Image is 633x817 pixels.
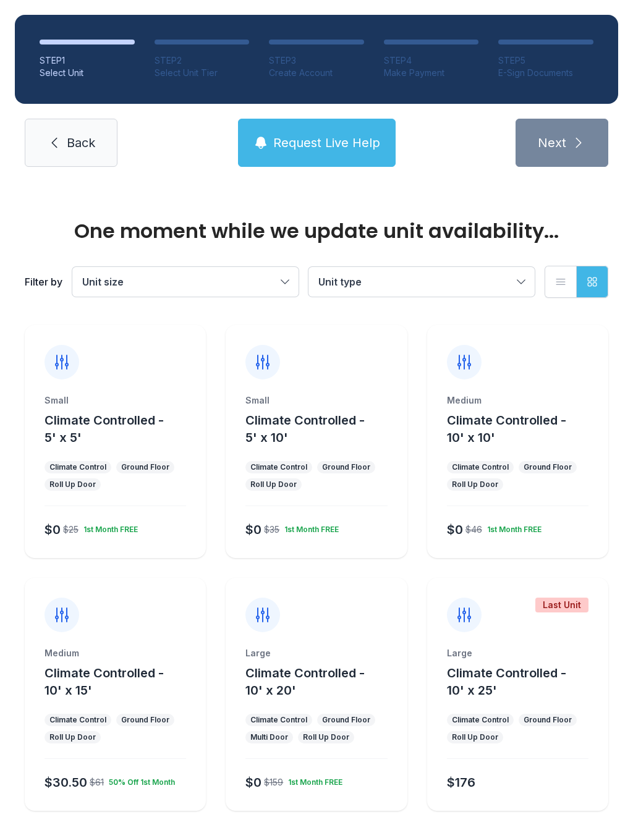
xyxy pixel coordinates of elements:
div: E-Sign Documents [498,67,593,79]
div: STEP 1 [40,54,135,67]
div: STEP 5 [498,54,593,67]
div: Climate Control [49,462,106,472]
span: Back [67,134,95,151]
div: Roll Up Door [452,732,498,742]
span: Unit type [318,276,362,288]
div: Medium [447,394,588,407]
div: Climate Control [250,462,307,472]
div: Climate Control [452,715,509,725]
div: Large [447,647,588,659]
div: $25 [63,523,79,536]
div: $0 [45,521,61,538]
div: STEP 2 [155,54,250,67]
div: Select Unit Tier [155,67,250,79]
div: $159 [264,776,283,789]
button: Climate Controlled - 10' x 10' [447,412,603,446]
div: Small [245,394,387,407]
div: Ground Floor [524,462,572,472]
div: $35 [264,523,279,536]
span: Unit size [82,276,124,288]
div: $30.50 [45,774,87,791]
div: Climate Control [452,462,509,472]
div: Large [245,647,387,659]
div: Roll Up Door [49,480,96,489]
div: $61 [90,776,104,789]
button: Climate Controlled - 5' x 10' [245,412,402,446]
div: Ground Floor [121,462,169,472]
div: 1st Month FREE [482,520,542,535]
span: Climate Controlled - 5' x 10' [245,413,365,445]
div: Climate Control [250,715,307,725]
div: Select Unit [40,67,135,79]
div: Small [45,394,186,407]
div: Multi Door [250,732,288,742]
span: Climate Controlled - 10' x 15' [45,666,164,698]
button: Climate Controlled - 10' x 25' [447,664,603,699]
div: Roll Up Door [303,732,349,742]
span: Climate Controlled - 10' x 20' [245,666,365,698]
div: $0 [245,774,261,791]
span: Request Live Help [273,134,380,151]
div: $176 [447,774,475,791]
div: Last Unit [535,598,588,612]
button: Climate Controlled - 10' x 15' [45,664,201,699]
div: 1st Month FREE [79,520,138,535]
div: Roll Up Door [452,480,498,489]
span: Climate Controlled - 10' x 25' [447,666,566,698]
div: Medium [45,647,186,659]
div: Ground Floor [524,715,572,725]
div: 1st Month FREE [283,773,342,787]
div: $0 [447,521,463,538]
button: Climate Controlled - 5' x 5' [45,412,201,446]
div: 1st Month FREE [279,520,339,535]
div: STEP 4 [384,54,479,67]
div: Ground Floor [121,715,169,725]
div: Roll Up Door [250,480,297,489]
span: Climate Controlled - 10' x 10' [447,413,566,445]
div: $0 [245,521,261,538]
div: Make Payment [384,67,479,79]
button: Unit type [308,267,535,297]
button: Unit size [72,267,299,297]
div: Climate Control [49,715,106,725]
div: Roll Up Door [49,732,96,742]
div: $46 [465,523,482,536]
span: Next [538,134,566,151]
span: Climate Controlled - 5' x 5' [45,413,164,445]
div: Ground Floor [322,462,370,472]
button: Climate Controlled - 10' x 20' [245,664,402,699]
div: Create Account [269,67,364,79]
div: STEP 3 [269,54,364,67]
div: Ground Floor [322,715,370,725]
div: 50% Off 1st Month [104,773,175,787]
div: One moment while we update unit availability... [25,221,608,241]
div: Filter by [25,274,62,289]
